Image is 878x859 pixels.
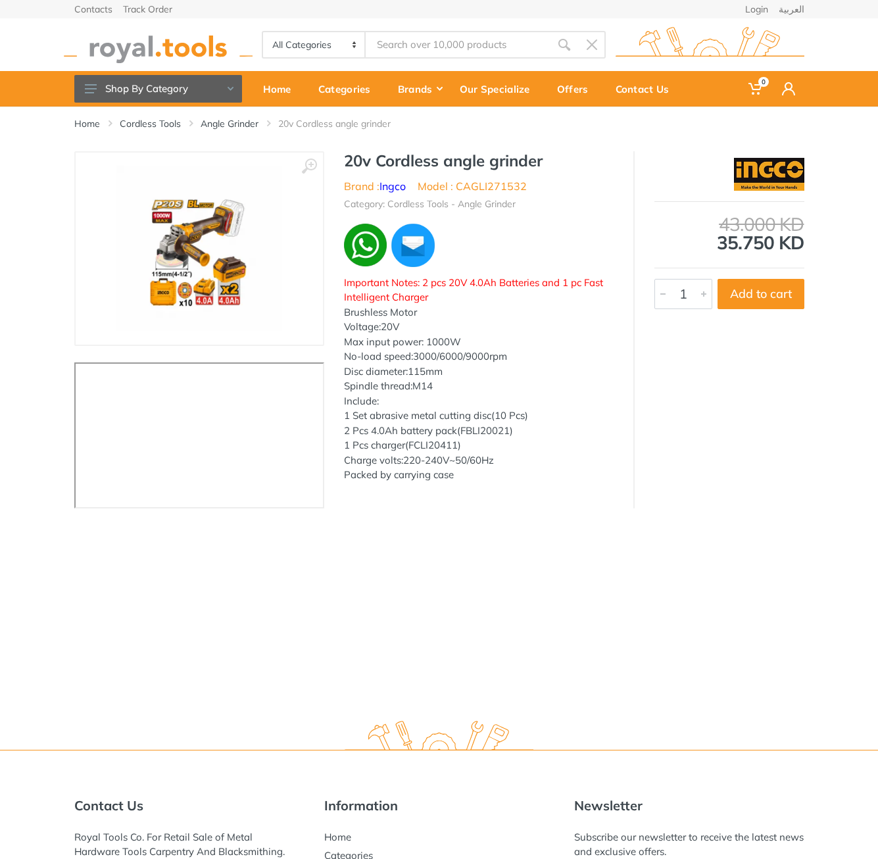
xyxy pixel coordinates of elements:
img: Ingco [734,158,804,191]
a: Our Specialize [451,71,548,107]
li: 20v Cordless angle grinder [278,117,410,130]
img: royal.tools Logo [616,27,804,63]
a: Home [254,71,309,107]
img: royal.tools Logo [345,721,533,757]
li: Brand : [344,178,406,194]
div: Brushless Motor Voltage:20V Max input power: 1000W No-load speed:3000/6000/9000rpm Disc diameter:... [344,276,614,483]
a: Contact Us [606,71,687,107]
img: royal.tools Logo [64,27,253,63]
div: Our Specialize [451,75,548,103]
h1: 20v Cordless angle grinder [344,151,614,170]
div: Subscribe our newsletter to receive the latest news and exclusive offers. [574,830,804,859]
img: ma.webp [389,222,437,269]
button: Shop By Category [74,75,242,103]
span: 0 [758,77,769,87]
a: Home [74,117,100,130]
h5: Newsletter [574,798,804,814]
select: Category [263,32,366,57]
a: Login [745,5,768,14]
button: Add to cart [718,279,804,309]
a: 0 [739,71,773,107]
div: Offers [548,75,606,103]
div: Royal Tools Co. For Retail Sale of Metal Hardware Tools Carpentry And Blacksmithing. [74,830,305,859]
a: Angle Grinder [201,117,258,130]
h5: Information [324,798,554,814]
nav: breadcrumb [74,117,804,130]
div: 43.000 KD [654,215,804,233]
a: Contacts [74,5,112,14]
div: 35.750 KD [654,215,804,252]
a: Ingco [379,180,406,193]
a: العربية [779,5,804,14]
li: Category: Cordless Tools - Angle Grinder [344,197,516,211]
h5: Contact Us [74,798,305,814]
a: Track Order [123,5,172,14]
img: wa.webp [344,224,387,266]
input: Site search [366,31,550,59]
span: Important Notes: 2 pcs 20V 4.0Ah Batteries and 1 pc Fast Intelligent Charger [344,276,603,304]
a: Home [324,831,351,843]
div: Home [254,75,309,103]
a: Categories [309,71,389,107]
a: Offers [548,71,606,107]
div: Categories [309,75,389,103]
li: Model : CAGLI271532 [418,178,527,194]
div: Contact Us [606,75,687,103]
img: Royal Tools - 20v Cordless angle grinder [116,166,282,331]
div: Brands [389,75,451,103]
a: Cordless Tools [120,117,181,130]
